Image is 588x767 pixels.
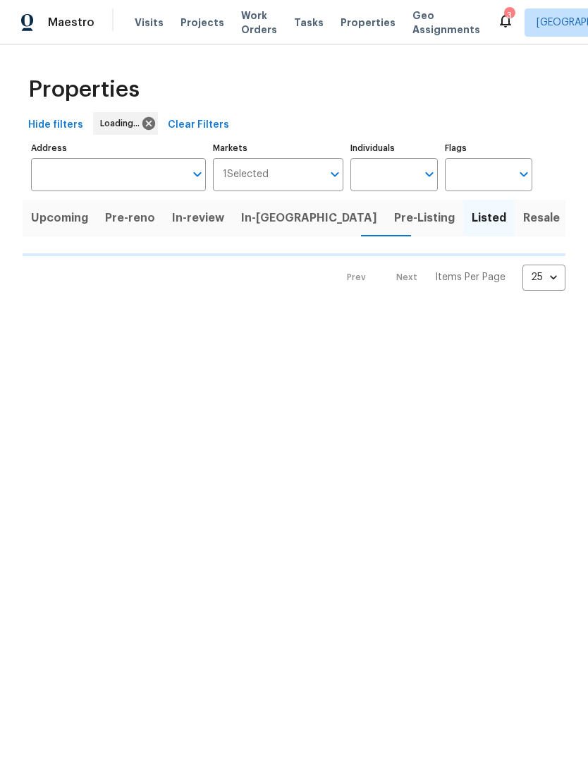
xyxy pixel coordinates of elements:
[180,16,224,30] span: Projects
[162,112,235,138] button: Clear Filters
[514,164,534,184] button: Open
[168,116,229,134] span: Clear Filters
[472,208,506,228] span: Listed
[28,116,83,134] span: Hide filters
[522,259,565,296] div: 25
[93,112,158,135] div: Loading...
[333,265,565,291] nav: Pagination Navigation
[419,164,439,184] button: Open
[100,116,145,131] span: Loading...
[325,164,345,184] button: Open
[523,208,560,228] span: Resale
[31,144,206,152] label: Address
[341,16,396,30] span: Properties
[28,83,140,97] span: Properties
[213,144,344,152] label: Markets
[241,208,377,228] span: In-[GEOGRAPHIC_DATA]
[105,208,155,228] span: Pre-reno
[435,270,506,284] p: Items Per Page
[172,208,224,228] span: In-review
[135,16,164,30] span: Visits
[394,208,455,228] span: Pre-Listing
[31,208,88,228] span: Upcoming
[412,8,480,37] span: Geo Assignments
[23,112,89,138] button: Hide filters
[188,164,207,184] button: Open
[223,169,269,181] span: 1 Selected
[294,18,324,28] span: Tasks
[504,8,514,23] div: 3
[350,144,438,152] label: Individuals
[241,8,277,37] span: Work Orders
[445,144,532,152] label: Flags
[48,16,94,30] span: Maestro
